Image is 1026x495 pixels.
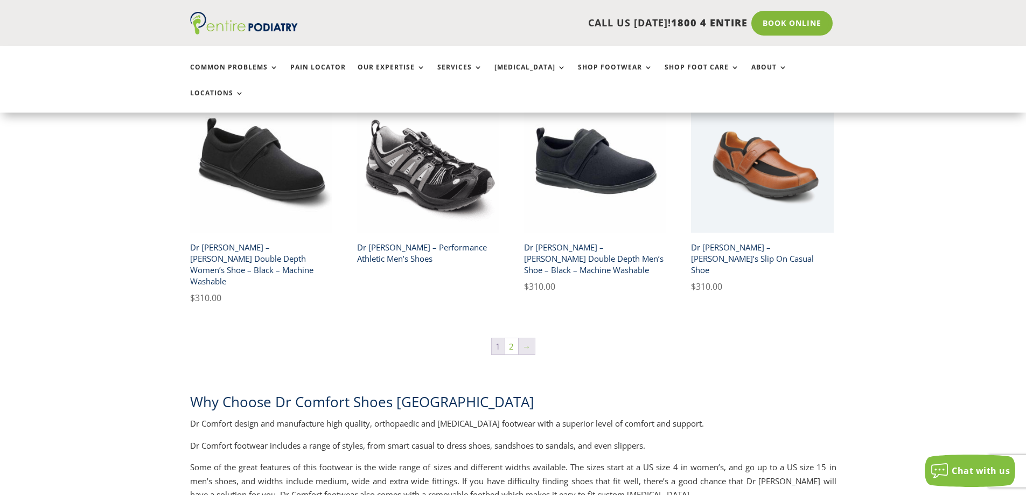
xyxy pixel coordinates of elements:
a: Shop Foot Care [665,64,739,87]
h2: Why Choose Dr Comfort Shoes [GEOGRAPHIC_DATA] [190,392,836,417]
a: Common Problems [190,64,278,87]
a: [MEDICAL_DATA] [494,64,566,87]
span: 1800 4 ENTIRE [671,16,748,29]
a: Dr Comfort Douglas Mens Slip On Casual Shoe - Chestnut Colour - Angle ViewDr [PERSON_NAME] – [PER... [691,90,834,294]
h2: Dr [PERSON_NAME] – [PERSON_NAME] Double Depth Women’s Shoe – Black – Machine Washable [190,238,333,291]
h2: Dr [PERSON_NAME] – Performance Athletic Men’s Shoes [357,238,500,268]
a: Locations [190,89,244,113]
p: CALL US [DATE]! [339,16,748,30]
a: Dr Comfort Carter Men's double depth shoe blackDr [PERSON_NAME] – [PERSON_NAME] Double Depth Men’... [524,90,667,294]
span: $ [691,281,696,292]
h2: Dr [PERSON_NAME] – [PERSON_NAME]’s Slip On Casual Shoe [691,238,834,280]
img: logo (1) [190,12,298,34]
a: Dr Comfort Performance Athletic Mens Shoe Black and GreyDr [PERSON_NAME] – Performance Athletic M... [357,90,500,269]
a: Entire Podiatry [190,26,298,37]
a: Services [437,64,483,87]
img: Dr Comfort Carter Men's double depth shoe black [524,90,667,233]
button: Chat with us [925,455,1015,487]
a: Pain Locator [290,64,346,87]
a: Shop Footwear [578,64,653,87]
h2: Dr [PERSON_NAME] – [PERSON_NAME] Double Depth Men’s Shoe – Black – Machine Washable [524,238,667,280]
a: Book Online [751,11,833,36]
span: $ [190,292,195,304]
img: Dr Comfort Marla Women's Shoe Black [190,90,333,233]
span: Chat with us [952,465,1010,477]
p: Dr Comfort design and manufacture high quality, orthopaedic and [MEDICAL_DATA] footwear with a su... [190,417,836,439]
img: Dr Comfort Douglas Mens Slip On Casual Shoe - Chestnut Colour - Angle View [691,90,834,233]
span: $ [524,281,529,292]
span: Page 1 [492,338,505,354]
a: → [519,338,535,354]
bdi: 310.00 [190,292,221,304]
a: Our Expertise [358,64,425,87]
nav: Product Pagination [190,337,836,360]
img: Dr Comfort Performance Athletic Mens Shoe Black and Grey [357,90,500,233]
p: Dr Comfort footwear includes a range of styles, from smart casual to dress shoes, sandshoes to sa... [190,439,836,461]
a: Dr Comfort Marla Women's Shoe BlackDr [PERSON_NAME] – [PERSON_NAME] Double Depth Women’s Shoe – B... [190,90,333,305]
bdi: 310.00 [524,281,555,292]
a: About [751,64,787,87]
bdi: 310.00 [691,281,722,292]
a: Page 2 [505,338,518,354]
